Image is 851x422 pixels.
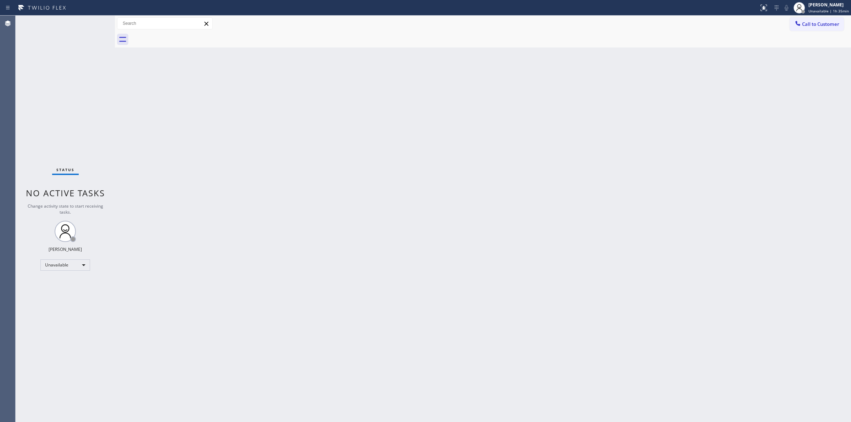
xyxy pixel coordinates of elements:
[40,259,90,271] div: Unavailable
[28,203,103,215] span: Change activity state to start receiving tasks.
[117,18,212,29] input: Search
[49,246,82,252] div: [PERSON_NAME]
[802,21,839,27] span: Call to Customer
[56,167,74,172] span: Status
[26,187,105,199] span: No active tasks
[790,17,844,31] button: Call to Customer
[808,2,849,8] div: [PERSON_NAME]
[782,3,791,13] button: Mute
[808,9,849,13] span: Unavailable | 1h 35min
